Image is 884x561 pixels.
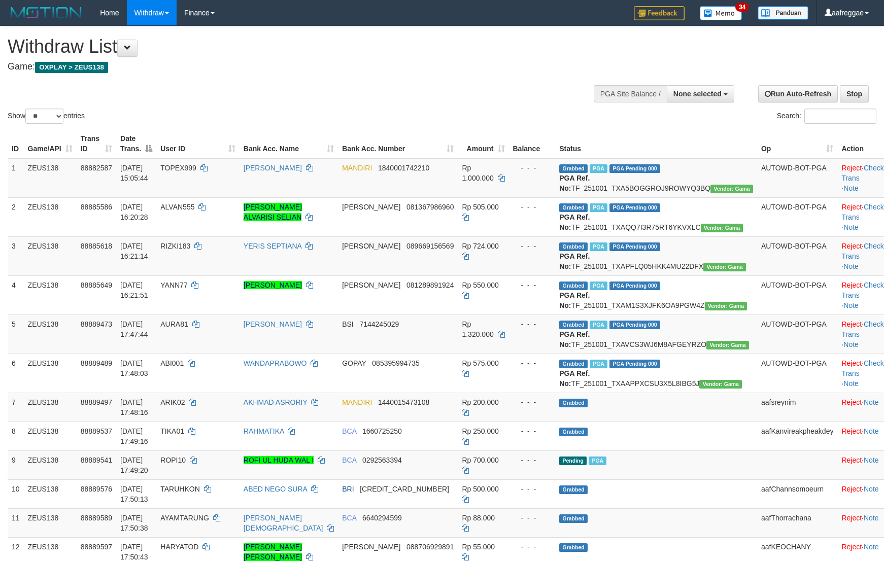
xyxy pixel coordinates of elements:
[240,129,338,158] th: Bank Acc. Name: activate to sort column ascending
[81,203,112,211] span: 88885586
[8,450,24,479] td: 9
[24,275,77,314] td: ZEUS138
[555,129,757,158] th: Status
[634,6,685,20] img: Feedback.jpg
[700,6,742,20] img: Button%20Memo.svg
[841,485,862,493] a: Reject
[8,129,24,158] th: ID
[156,129,240,158] th: User ID: activate to sort column ascending
[513,513,552,523] div: - - -
[513,397,552,407] div: - - -
[24,393,77,422] td: ZEUS138
[342,514,356,522] span: BCA
[841,359,862,367] a: Reject
[244,456,314,464] a: ROFI UL HUDA WAL I
[244,359,307,367] a: WANDAPRABOWO
[120,203,148,221] span: [DATE] 16:20:28
[609,242,660,251] span: PGA Pending
[8,422,24,450] td: 8
[703,263,746,271] span: Vendor URL: https://trx31.1velocity.biz
[81,514,112,522] span: 88889589
[513,484,552,494] div: - - -
[513,280,552,290] div: - - -
[841,427,862,435] a: Reject
[462,485,498,493] span: Rp 500.000
[590,282,607,290] span: Marked by aafanarl
[513,542,552,552] div: - - -
[757,393,837,422] td: aafsreynim
[462,242,498,250] span: Rp 724.000
[24,314,77,354] td: ZEUS138
[559,321,588,329] span: Grabbed
[667,85,734,102] button: None selected
[841,242,883,260] a: Check Trans
[342,164,372,172] span: MANDIRI
[77,129,116,158] th: Trans ID: activate to sort column ascending
[160,359,184,367] span: ABI001
[757,158,837,198] td: AUTOWD-BOT-PGA
[8,508,24,537] td: 11
[342,242,400,250] span: [PERSON_NAME]
[559,291,590,309] b: PGA Ref. No:
[406,281,454,289] span: Copy 081289891924 to clipboard
[81,543,112,551] span: 88889597
[8,37,579,57] h1: Withdraw List
[609,164,660,173] span: PGA Pending
[342,485,354,493] span: BRI
[160,320,188,328] span: AURA81
[509,129,556,158] th: Balance
[559,242,588,251] span: Grabbed
[513,163,552,173] div: - - -
[462,543,495,551] span: Rp 55.000
[8,479,24,508] td: 10
[864,427,879,435] a: Note
[24,354,77,393] td: ZEUS138
[342,359,366,367] span: GOPAY
[559,369,590,388] b: PGA Ref. No:
[462,164,493,182] span: Rp 1.000.000
[758,6,808,20] img: panduan.png
[81,485,112,493] span: 88889576
[120,398,148,416] span: [DATE] 17:48:16
[406,543,454,551] span: Copy 088706929891 to clipboard
[864,543,879,551] a: Note
[559,330,590,348] b: PGA Ref. No:
[864,514,879,522] a: Note
[372,359,419,367] span: Copy 085395994735 to clipboard
[362,456,402,464] span: Copy 0292563394 to clipboard
[81,320,112,328] span: 88889473
[160,427,184,435] span: TIKA01
[843,379,859,388] a: Note
[342,398,372,406] span: MANDIRI
[841,320,883,338] a: Check Trans
[758,85,838,102] a: Run Auto-Refresh
[120,543,148,561] span: [DATE] 17:50:43
[462,514,495,522] span: Rp 88.000
[757,422,837,450] td: aafKanvireakpheakdey
[338,129,458,158] th: Bank Acc. Number: activate to sort column ascending
[81,427,112,435] span: 88889537
[342,203,400,211] span: [PERSON_NAME]
[590,242,607,251] span: Marked by aafanarl
[757,508,837,537] td: aafThorrachana
[244,164,302,172] a: [PERSON_NAME]
[116,129,156,158] th: Date Trans.: activate to sort column descending
[777,109,876,124] label: Search:
[757,197,837,236] td: AUTOWD-BOT-PGA
[359,320,399,328] span: Copy 7144245029 to clipboard
[841,456,862,464] a: Reject
[555,236,757,275] td: TF_251001_TXAPFLQ05HKK4MU22DFX
[864,456,879,464] a: Note
[462,359,498,367] span: Rp 575.000
[8,197,24,236] td: 2
[378,164,429,172] span: Copy 1840001742210 to clipboard
[864,398,879,406] a: Note
[559,457,587,465] span: Pending
[757,354,837,393] td: AUTOWD-BOT-PGA
[24,422,77,450] td: ZEUS138
[513,455,552,465] div: - - -
[160,242,190,250] span: RIZKI183
[843,340,859,348] a: Note
[81,359,112,367] span: 88889489
[8,275,24,314] td: 4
